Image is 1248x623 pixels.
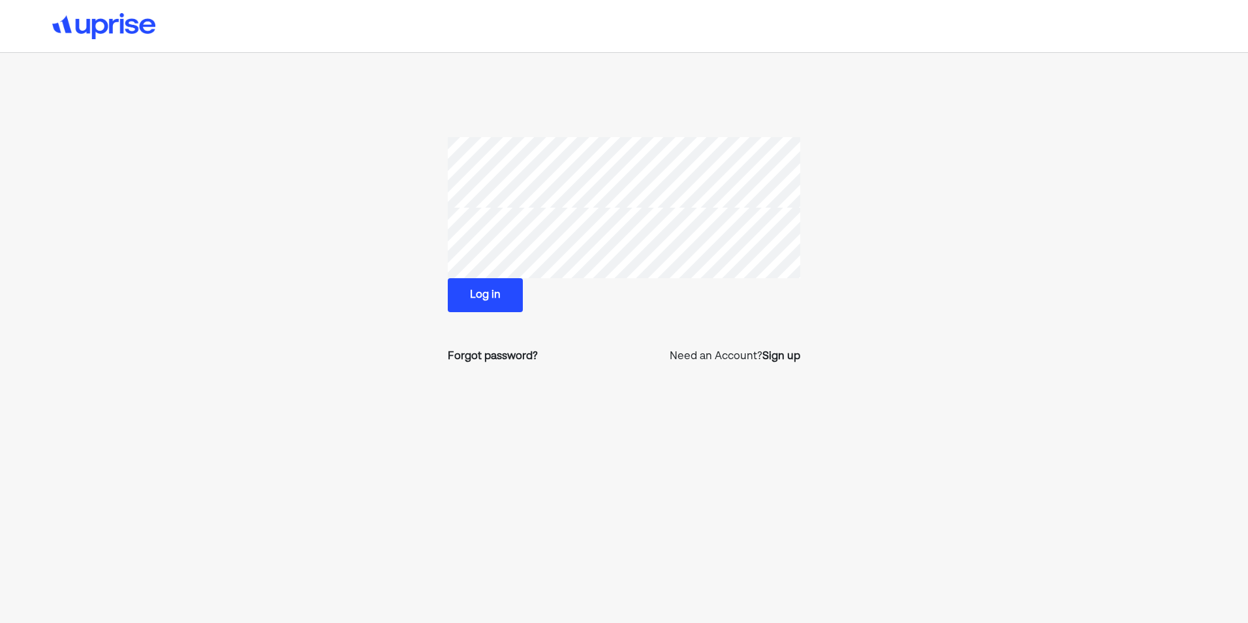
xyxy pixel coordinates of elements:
[448,278,523,312] button: Log in
[670,349,800,364] p: Need an Account?
[762,349,800,364] a: Sign up
[448,349,538,364] a: Forgot password?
